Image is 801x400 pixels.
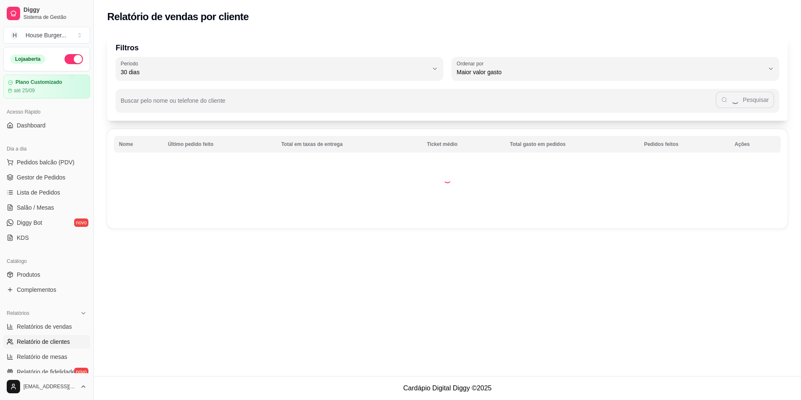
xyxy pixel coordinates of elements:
span: Relatórios [7,310,29,317]
span: Diggy Bot [17,218,42,227]
a: Lista de Pedidos [3,186,90,199]
span: Diggy [23,6,87,14]
span: Relatório de mesas [17,353,67,361]
div: Loja aberta [10,55,45,64]
span: [EMAIL_ADDRESS][DOMAIN_NAME] [23,383,77,390]
footer: Cardápio Digital Diggy © 2025 [94,376,801,400]
a: Salão / Mesas [3,201,90,214]
a: Gestor de Pedidos [3,171,90,184]
span: Lista de Pedidos [17,188,60,197]
button: Select a team [3,27,90,44]
span: 30 dias [121,68,428,76]
label: Ordenar por [457,60,486,67]
div: Catálogo [3,255,90,268]
article: Plano Customizado [16,79,62,86]
button: Período30 dias [116,57,443,81]
div: Acesso Rápido [3,105,90,119]
article: até 25/09 [14,87,35,94]
span: Relatórios de vendas [17,322,72,331]
a: Dashboard [3,119,90,132]
span: Produtos [17,270,40,279]
div: House Burger ... [26,31,66,39]
a: Relatório de mesas [3,350,90,364]
div: Dia a dia [3,142,90,156]
span: Dashboard [17,121,46,130]
span: Relatório de fidelidade [17,368,75,376]
span: Gestor de Pedidos [17,173,65,182]
a: Relatórios de vendas [3,320,90,333]
a: Relatório de clientes [3,335,90,348]
button: Ordenar porMaior valor gasto [452,57,779,81]
a: DiggySistema de Gestão [3,3,90,23]
span: Maior valor gasto [457,68,764,76]
span: H [10,31,19,39]
p: Filtros [116,42,779,54]
a: Complementos [3,283,90,296]
a: Plano Customizadoaté 25/09 [3,75,90,99]
span: Complementos [17,286,56,294]
a: Produtos [3,268,90,281]
input: Buscar pelo nome ou telefone do cliente [121,100,716,108]
a: Relatório de fidelidadenovo [3,365,90,379]
button: [EMAIL_ADDRESS][DOMAIN_NAME] [3,377,90,397]
span: Sistema de Gestão [23,14,87,21]
a: Diggy Botnovo [3,216,90,229]
button: Pedidos balcão (PDV) [3,156,90,169]
span: KDS [17,234,29,242]
label: Período [121,60,141,67]
button: Alterar Status [65,54,83,64]
span: Pedidos balcão (PDV) [17,158,75,166]
a: KDS [3,231,90,244]
div: Loading [443,175,452,183]
span: Relatório de clientes [17,338,70,346]
span: Salão / Mesas [17,203,54,212]
h2: Relatório de vendas por cliente [107,10,249,23]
